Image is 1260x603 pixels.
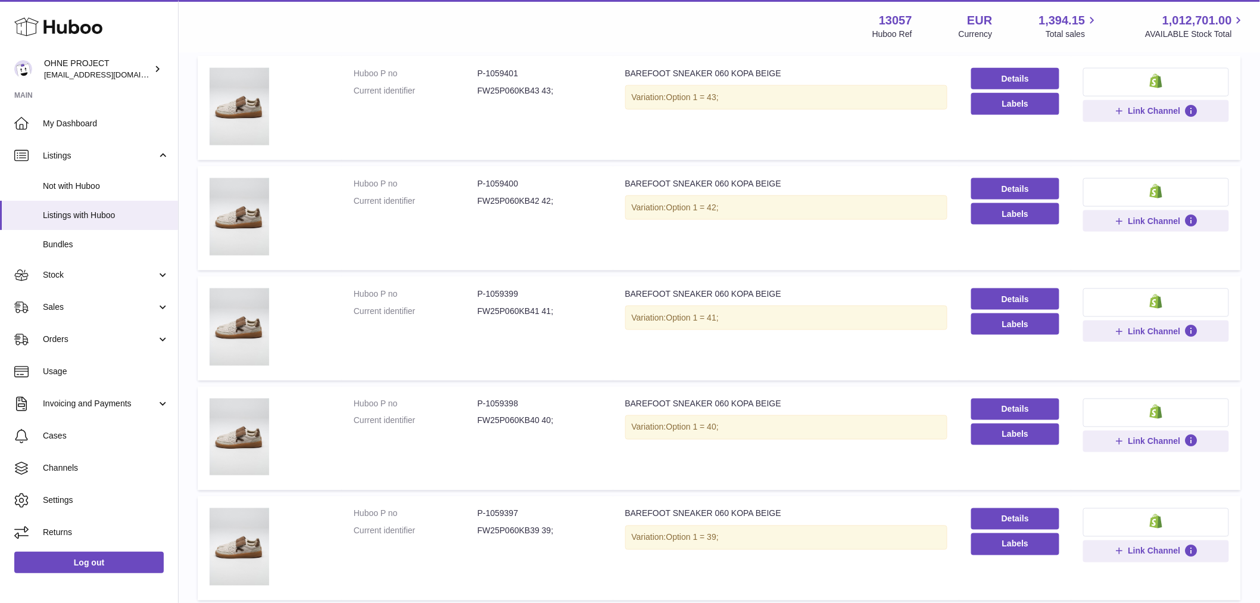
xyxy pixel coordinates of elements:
span: Link Channel [1128,216,1181,226]
span: Link Channel [1128,326,1181,337]
span: Bundles [43,239,169,250]
span: Link Channel [1128,546,1181,557]
img: internalAdmin-13057@internal.huboo.com [14,60,32,78]
img: BAREFOOT SNEAKER 060 KOPA BEIGE [210,508,269,586]
span: Link Channel [1128,105,1181,116]
span: 1,012,701.00 [1162,13,1232,29]
img: shopify-small.png [1150,514,1162,529]
img: shopify-small.png [1150,184,1162,198]
span: Not with Huboo [43,181,169,192]
dt: Huboo P no [354,68,478,79]
div: OHNE PROJECT [44,58,151,80]
div: Variation: [625,306,947,330]
button: Labels [971,533,1060,555]
strong: 13057 [879,13,912,29]
button: Labels [971,424,1060,445]
span: Option 1 = 39; [666,533,719,542]
dd: P-1059397 [478,508,601,520]
dt: Current identifier [354,526,478,537]
dt: Huboo P no [354,178,478,189]
dt: Current identifier [354,195,478,207]
div: Huboo Ref [872,29,912,40]
div: BAREFOOT SNEAKER 060 KOPA BEIGE [625,68,947,79]
span: Settings [43,495,169,506]
div: BAREFOOT SNEAKER 060 KOPA BEIGE [625,288,947,300]
span: Stock [43,269,157,281]
span: Orders [43,334,157,345]
img: BAREFOOT SNEAKER 060 KOPA BEIGE [210,399,269,476]
span: Total sales [1046,29,1099,40]
span: Sales [43,301,157,313]
strong: EUR [967,13,992,29]
dd: FW25P060KB42 42; [478,195,601,207]
dd: P-1059398 [478,399,601,410]
a: Details [971,399,1060,420]
a: 1,012,701.00 AVAILABLE Stock Total [1145,13,1246,40]
button: Link Channel [1083,210,1229,232]
a: Log out [14,552,164,573]
span: Invoicing and Payments [43,398,157,409]
span: Option 1 = 43; [666,92,719,102]
div: BAREFOOT SNEAKER 060 KOPA BEIGE [625,399,947,410]
dd: FW25P060KB43 43; [478,85,601,97]
dd: P-1059399 [478,288,601,300]
dd: P-1059401 [478,68,601,79]
span: Listings with Huboo [43,210,169,221]
button: Labels [971,93,1060,114]
span: Option 1 = 41; [666,313,719,322]
a: Details [971,288,1060,310]
dt: Current identifier [354,306,478,317]
button: Link Channel [1083,431,1229,452]
button: Link Channel [1083,100,1229,122]
img: BAREFOOT SNEAKER 060 KOPA BEIGE [210,68,269,145]
span: [EMAIL_ADDRESS][DOMAIN_NAME] [44,70,175,79]
button: Link Channel [1083,540,1229,562]
div: Variation: [625,526,947,550]
button: Labels [971,203,1060,225]
div: Variation: [625,415,947,440]
div: BAREFOOT SNEAKER 060 KOPA BEIGE [625,178,947,189]
dt: Huboo P no [354,508,478,520]
dd: FW25P060KB40 40; [478,415,601,427]
a: Details [971,178,1060,200]
div: Variation: [625,195,947,220]
dt: Current identifier [354,85,478,97]
span: 1,394.15 [1039,13,1086,29]
span: Usage [43,366,169,377]
span: Cases [43,430,169,442]
img: shopify-small.png [1150,74,1162,88]
div: Variation: [625,85,947,110]
img: BAREFOOT SNEAKER 060 KOPA BEIGE [210,288,269,366]
span: Option 1 = 42; [666,203,719,212]
a: 1,394.15 Total sales [1039,13,1099,40]
button: Labels [971,313,1060,335]
dt: Current identifier [354,415,478,427]
dt: Huboo P no [354,399,478,410]
dt: Huboo P no [354,288,478,300]
span: AVAILABLE Stock Total [1145,29,1246,40]
span: Link Channel [1128,436,1181,447]
span: My Dashboard [43,118,169,129]
button: Link Channel [1083,321,1229,342]
span: Listings [43,150,157,161]
img: shopify-small.png [1150,294,1162,309]
div: Currency [959,29,993,40]
img: BAREFOOT SNEAKER 060 KOPA BEIGE [210,178,269,256]
div: BAREFOOT SNEAKER 060 KOPA BEIGE [625,508,947,520]
span: Channels [43,462,169,474]
dd: FW25P060KB39 39; [478,526,601,537]
dd: P-1059400 [478,178,601,189]
img: shopify-small.png [1150,405,1162,419]
dd: FW25P060KB41 41; [478,306,601,317]
a: Details [971,68,1060,89]
span: Returns [43,527,169,538]
span: Option 1 = 40; [666,422,719,432]
a: Details [971,508,1060,530]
